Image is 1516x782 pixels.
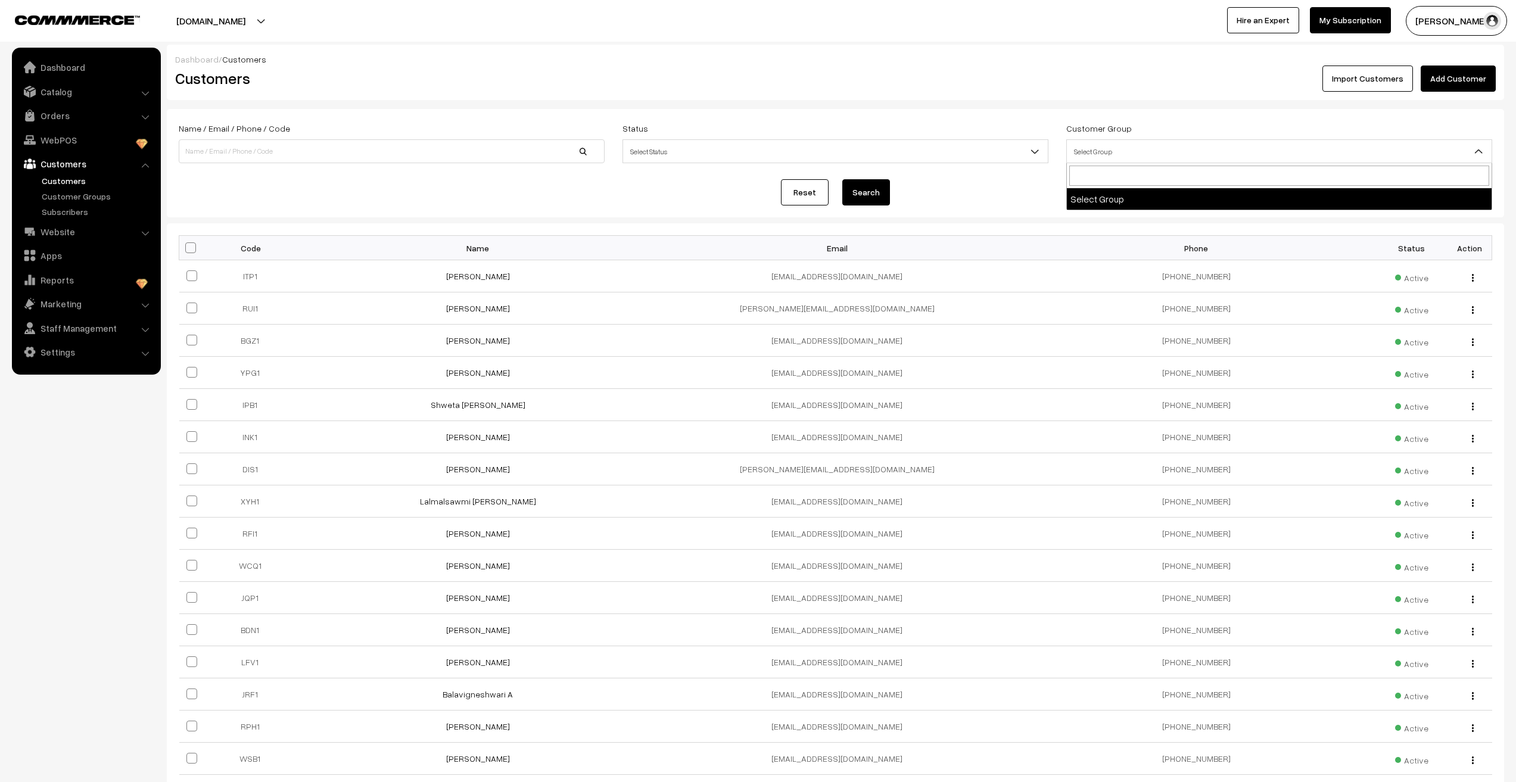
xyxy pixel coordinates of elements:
[1395,751,1428,767] span: Active
[1017,678,1376,711] td: [PHONE_NUMBER]
[658,550,1017,582] td: [EMAIL_ADDRESS][DOMAIN_NAME]
[1395,462,1428,477] span: Active
[446,657,510,667] a: [PERSON_NAME]
[658,292,1017,325] td: [PERSON_NAME][EMAIL_ADDRESS][DOMAIN_NAME]
[39,205,157,218] a: Subscribers
[1322,66,1413,92] a: Import Customers
[1472,756,1474,764] img: Menu
[1395,429,1428,445] span: Active
[209,550,298,582] td: WCQ1
[15,12,119,26] a: COMMMERCE
[1472,306,1474,314] img: Menu
[658,485,1017,518] td: [EMAIL_ADDRESS][DOMAIN_NAME]
[1017,389,1376,421] td: [PHONE_NUMBER]
[209,292,298,325] td: RUI1
[446,303,510,313] a: [PERSON_NAME]
[658,678,1017,711] td: [EMAIL_ADDRESS][DOMAIN_NAME]
[658,646,1017,678] td: [EMAIL_ADDRESS][DOMAIN_NAME]
[658,614,1017,646] td: [EMAIL_ADDRESS][DOMAIN_NAME]
[179,139,605,163] input: Name / Email / Phone / Code
[1017,518,1376,550] td: [PHONE_NUMBER]
[1395,590,1428,606] span: Active
[175,54,219,64] a: Dashboard
[446,464,510,474] a: [PERSON_NAME]
[1406,6,1507,36] button: [PERSON_NAME]
[1017,357,1376,389] td: [PHONE_NUMBER]
[1472,370,1474,378] img: Menu
[420,496,536,506] a: Lalmalsawmi [PERSON_NAME]
[209,325,298,357] td: BGZ1
[1395,558,1428,574] span: Active
[658,357,1017,389] td: [EMAIL_ADDRESS][DOMAIN_NAME]
[446,528,510,538] a: [PERSON_NAME]
[1017,421,1376,453] td: [PHONE_NUMBER]
[658,236,1017,260] th: Email
[298,236,658,260] th: Name
[209,646,298,678] td: LFV1
[39,175,157,187] a: Customers
[1067,188,1492,210] li: Select Group
[15,269,157,291] a: Reports
[1066,122,1132,135] label: Customer Group
[622,122,648,135] label: Status
[1472,531,1474,539] img: Menu
[209,236,298,260] th: Code
[1017,711,1376,743] td: [PHONE_NUMBER]
[179,122,290,135] label: Name / Email / Phone / Code
[658,325,1017,357] td: [EMAIL_ADDRESS][DOMAIN_NAME]
[1395,365,1428,381] span: Active
[1017,485,1376,518] td: [PHONE_NUMBER]
[446,753,510,764] a: [PERSON_NAME]
[1395,719,1428,734] span: Active
[446,335,510,345] a: [PERSON_NAME]
[1447,236,1492,260] th: Action
[1421,66,1496,92] a: Add Customer
[1395,494,1428,509] span: Active
[209,614,298,646] td: BDN1
[1017,292,1376,325] td: [PHONE_NUMBER]
[1472,724,1474,732] img: Menu
[209,357,298,389] td: YPG1
[1017,325,1376,357] td: [PHONE_NUMBER]
[15,317,157,339] a: Staff Management
[1472,274,1474,282] img: Menu
[1395,622,1428,638] span: Active
[1017,743,1376,775] td: [PHONE_NUMBER]
[15,341,157,363] a: Settings
[209,389,298,421] td: IPB1
[658,711,1017,743] td: [EMAIL_ADDRESS][DOMAIN_NAME]
[209,743,298,775] td: WSB1
[135,6,287,36] button: [DOMAIN_NAME]
[446,721,510,731] a: [PERSON_NAME]
[1395,269,1428,284] span: Active
[15,293,157,314] a: Marketing
[1483,12,1501,30] img: user
[209,518,298,550] td: RFI1
[15,129,157,151] a: WebPOS
[15,15,140,24] img: COMMMERCE
[15,221,157,242] a: Website
[39,190,157,202] a: Customer Groups
[446,432,510,442] a: [PERSON_NAME]
[209,453,298,485] td: DIS1
[446,560,510,571] a: [PERSON_NAME]
[1472,435,1474,443] img: Menu
[781,179,829,205] a: Reset
[1066,139,1492,163] span: Select Group
[1017,646,1376,678] td: [PHONE_NUMBER]
[658,453,1017,485] td: [PERSON_NAME][EMAIL_ADDRESS][DOMAIN_NAME]
[175,53,1496,66] div: /
[1472,403,1474,410] img: Menu
[623,141,1048,162] span: Select Status
[1376,236,1447,260] th: Status
[1395,301,1428,316] span: Active
[443,689,513,699] a: Balavigneshwari A
[446,593,510,603] a: [PERSON_NAME]
[446,367,510,378] a: [PERSON_NAME]
[1017,453,1376,485] td: [PHONE_NUMBER]
[222,54,266,64] span: Customers
[1395,526,1428,541] span: Active
[1472,563,1474,571] img: Menu
[1017,550,1376,582] td: [PHONE_NUMBER]
[175,69,827,88] h2: Customers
